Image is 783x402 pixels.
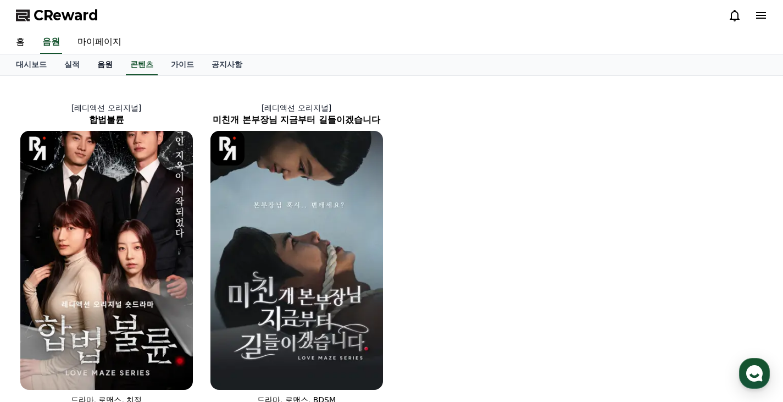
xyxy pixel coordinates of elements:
[126,54,158,75] a: 콘텐츠
[101,328,114,337] span: 대화
[3,311,73,338] a: 홈
[40,31,62,54] a: 음원
[16,7,98,24] a: CReward
[203,54,251,75] a: 공지사항
[7,54,55,75] a: 대시보드
[34,7,98,24] span: CReward
[69,31,130,54] a: 마이페이지
[210,131,245,166] img: [object Object] Logo
[170,327,183,336] span: 설정
[162,54,203,75] a: 가이드
[210,131,383,390] img: 미친개 본부장님 지금부터 길들이겠습니다
[55,54,88,75] a: 실적
[20,131,193,390] img: 합법불륜
[12,102,202,113] p: [레디액션 오리지널]
[73,311,142,338] a: 대화
[20,131,55,166] img: [object Object] Logo
[7,31,34,54] a: 홈
[142,311,211,338] a: 설정
[35,327,41,336] span: 홈
[202,102,392,113] p: [레디액션 오리지널]
[202,113,392,126] h2: 미친개 본부장님 지금부터 길들이겠습니다
[12,113,202,126] h2: 합법불륜
[88,54,121,75] a: 음원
